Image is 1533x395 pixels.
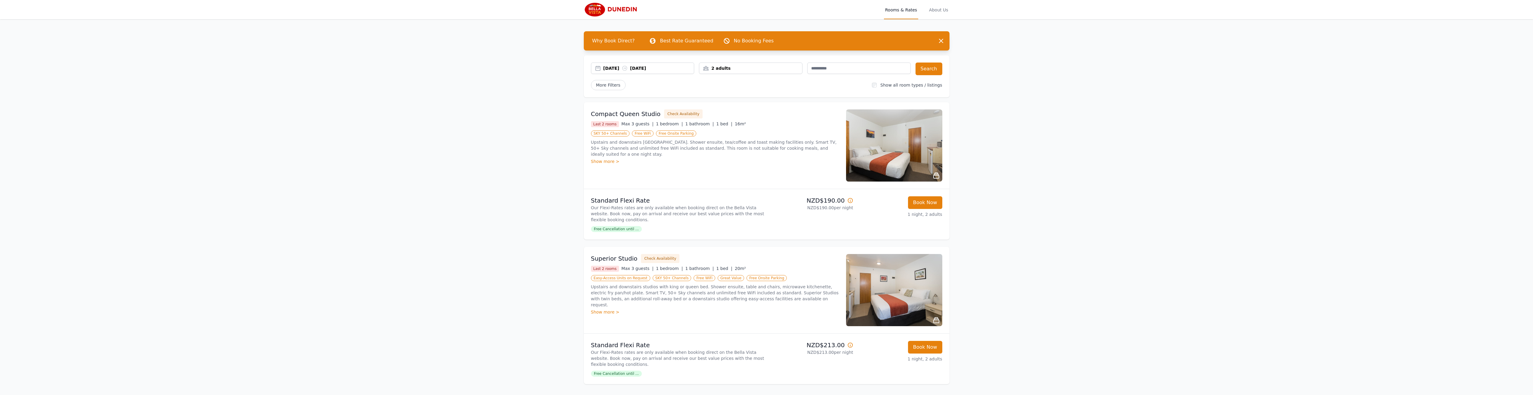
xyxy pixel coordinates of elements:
span: Last 2 rooms [591,121,619,127]
label: Show all room types / listings [880,83,942,87]
span: Free Onsite Parking [656,130,696,136]
span: Great Value [718,275,744,281]
p: Standard Flexi Rate [591,196,764,205]
span: Free Onsite Parking [746,275,787,281]
span: Easy-Access Units on Request [591,275,650,281]
p: No Booking Fees [734,37,774,44]
span: 1 bedroom | [656,266,683,271]
div: Show more > [591,158,839,164]
img: Bella Vista Dunedin [584,2,642,17]
span: 1 bathroom | [685,266,714,271]
p: NZD$190.00 per night [769,205,853,211]
span: SKY 50+ Channels [653,275,691,281]
span: 1 bedroom | [656,121,683,126]
span: 20m² [735,266,746,271]
h3: Compact Queen Studio [591,110,661,118]
p: 1 night, 2 adults [858,211,942,217]
div: 2 adults [699,65,802,71]
p: Upstairs and downstairs [GEOGRAPHIC_DATA]. Shower ensuite, tea/coffee and toast making facilities... [591,139,839,157]
button: Check Availability [664,109,703,118]
span: 16m² [735,121,746,126]
span: SKY 50+ Channels [591,130,630,136]
p: Best Rate Guaranteed [660,37,713,44]
span: Free Cancellation until ... [591,226,642,232]
p: NZD$190.00 [769,196,853,205]
span: Free WiFi [632,130,654,136]
span: 1 bed | [716,266,732,271]
span: Free WiFi [694,275,715,281]
span: Max 3 guests | [621,121,654,126]
p: NZD$213.00 [769,341,853,349]
span: Why Book Direct? [587,35,640,47]
div: Show more > [591,309,839,315]
span: 1 bathroom | [685,121,714,126]
p: Our Flexi-Rates rates are only available when booking direct on the Bella Vista website. Book now... [591,205,764,223]
button: Book Now [908,196,942,209]
p: NZD$213.00 per night [769,349,853,355]
p: 1 night, 2 adults [858,356,942,362]
span: 1 bed | [716,121,732,126]
button: Search [916,63,942,75]
h3: Superior Studio [591,254,638,263]
span: Last 2 rooms [591,266,619,272]
span: Free Cancellation until ... [591,371,642,377]
div: [DATE] [DATE] [603,65,694,71]
span: More Filters [591,80,626,90]
p: Our Flexi-Rates rates are only available when booking direct on the Bella Vista website. Book now... [591,349,764,367]
button: Book Now [908,341,942,354]
button: Check Availability [641,254,679,263]
span: Max 3 guests | [621,266,654,271]
p: Standard Flexi Rate [591,341,764,349]
p: Upstairs and downstairs studios with king or queen bed. Shower ensuite, table and chairs, microwa... [591,284,839,308]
